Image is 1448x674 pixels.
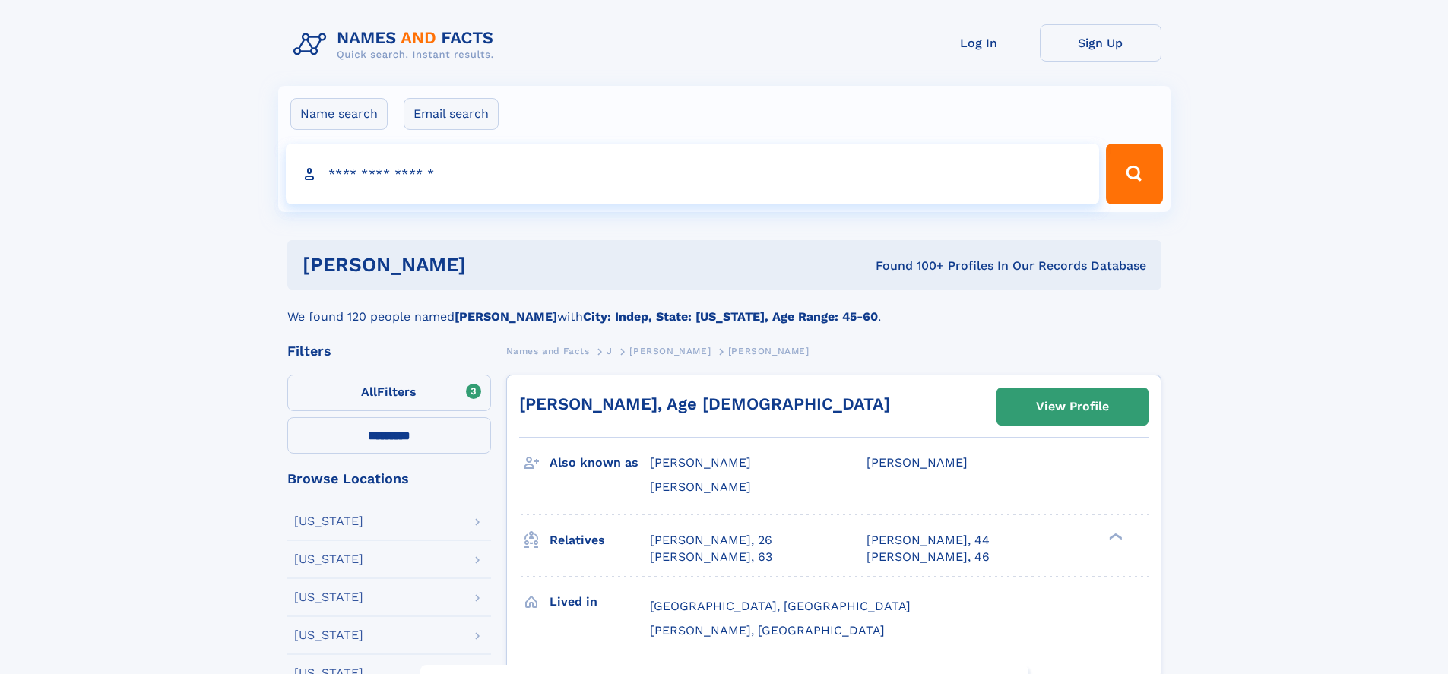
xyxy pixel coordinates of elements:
span: [PERSON_NAME] [867,455,968,470]
b: City: Indep, State: [US_STATE], Age Range: 45-60 [583,309,878,324]
span: [PERSON_NAME] [650,479,751,494]
h3: Lived in [550,589,650,615]
a: J [607,341,613,360]
a: [PERSON_NAME], 26 [650,532,772,549]
div: Filters [287,344,491,358]
a: [PERSON_NAME], 46 [867,549,990,565]
input: search input [286,144,1100,204]
span: J [607,346,613,356]
a: View Profile [997,388,1148,425]
h3: Also known as [550,450,650,476]
span: [PERSON_NAME] [629,346,711,356]
a: [PERSON_NAME], Age [DEMOGRAPHIC_DATA] [519,394,890,413]
a: [PERSON_NAME] [629,341,711,360]
div: We found 120 people named with . [287,290,1161,326]
h1: [PERSON_NAME] [303,255,671,274]
b: [PERSON_NAME] [455,309,557,324]
a: [PERSON_NAME], 63 [650,549,772,565]
span: [PERSON_NAME] [650,455,751,470]
a: Sign Up [1040,24,1161,62]
div: ❯ [1105,531,1123,541]
span: [PERSON_NAME] [728,346,810,356]
h3: Relatives [550,527,650,553]
span: All [361,384,377,399]
a: Names and Facts [506,341,590,360]
div: [US_STATE] [294,591,363,603]
span: [PERSON_NAME], [GEOGRAPHIC_DATA] [650,623,885,638]
div: Browse Locations [287,472,491,486]
span: [GEOGRAPHIC_DATA], [GEOGRAPHIC_DATA] [650,599,911,613]
label: Name search [290,98,388,130]
div: Found 100+ Profiles In Our Records Database [670,258,1146,274]
div: [US_STATE] [294,515,363,527]
label: Filters [287,375,491,411]
div: [US_STATE] [294,629,363,641]
a: [PERSON_NAME], 44 [867,532,990,549]
a: Log In [918,24,1040,62]
div: View Profile [1036,389,1109,424]
img: Logo Names and Facts [287,24,506,65]
div: [US_STATE] [294,553,363,565]
button: Search Button [1106,144,1162,204]
label: Email search [404,98,499,130]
